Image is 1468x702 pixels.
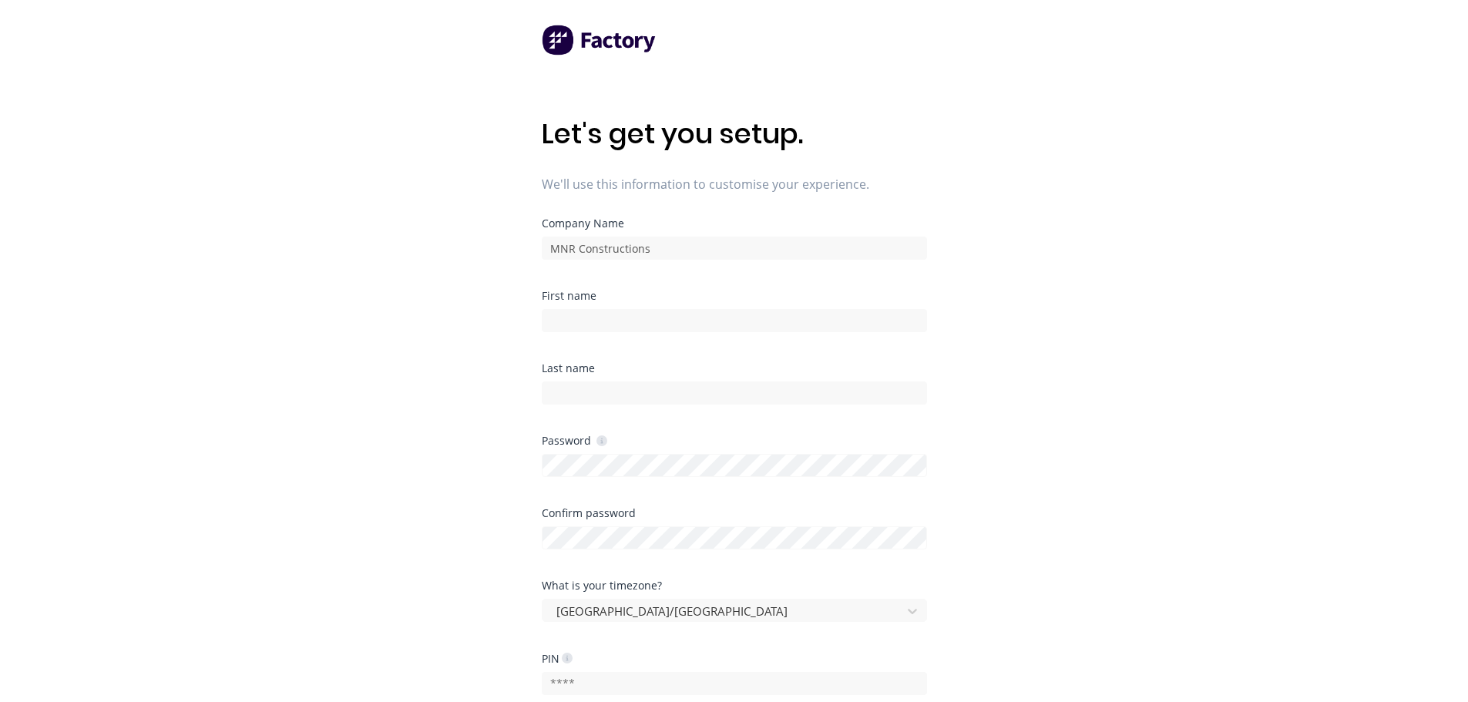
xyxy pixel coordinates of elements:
[542,508,927,519] div: Confirm password
[542,117,927,150] h1: Let's get you setup.
[542,218,927,229] div: Company Name
[542,175,927,193] span: We'll use this information to customise your experience.
[542,363,927,374] div: Last name
[542,291,927,301] div: First name
[542,25,657,55] img: Factory
[542,651,573,666] div: PIN
[542,433,607,448] div: Password
[542,580,927,591] div: What is your timezone?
